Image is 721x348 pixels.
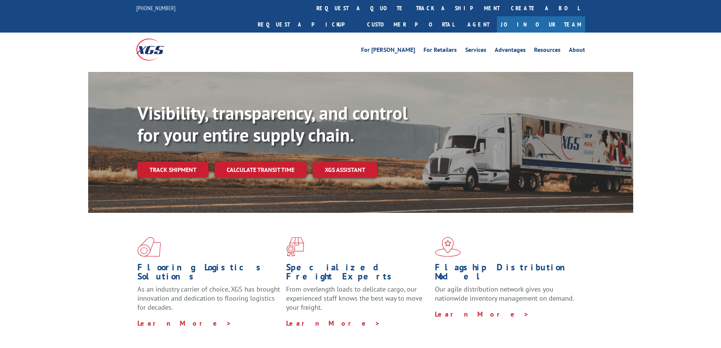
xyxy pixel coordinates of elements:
a: Advantages [495,47,526,55]
a: Track shipment [137,162,209,178]
b: Visibility, transparency, and control for your entire supply chain. [137,101,408,147]
a: For [PERSON_NAME] [361,47,415,55]
a: Customer Portal [361,16,460,33]
a: [PHONE_NUMBER] [136,4,176,12]
a: Learn More > [286,319,380,328]
h1: Specialized Freight Experts [286,263,429,285]
a: Learn More > [137,319,232,328]
a: Learn More > [435,310,529,318]
img: xgs-icon-focused-on-flooring-red [286,237,304,257]
img: xgs-icon-total-supply-chain-intelligence-red [137,237,161,257]
a: Join Our Team [497,16,585,33]
a: Services [465,47,486,55]
a: Agent [460,16,497,33]
a: Request a pickup [252,16,361,33]
a: Resources [534,47,561,55]
img: xgs-icon-flagship-distribution-model-red [435,237,461,257]
span: Our agile distribution network gives you nationwide inventory management on demand. [435,285,574,303]
h1: Flagship Distribution Model [435,263,578,285]
a: XGS ASSISTANT [313,162,377,178]
a: Calculate transit time [215,162,307,178]
h1: Flooring Logistics Solutions [137,263,280,285]
a: For Retailers [424,47,457,55]
p: From overlength loads to delicate cargo, our experienced staff knows the best way to move your fr... [286,285,429,318]
span: As an industry carrier of choice, XGS has brought innovation and dedication to flooring logistics... [137,285,280,312]
a: About [569,47,585,55]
